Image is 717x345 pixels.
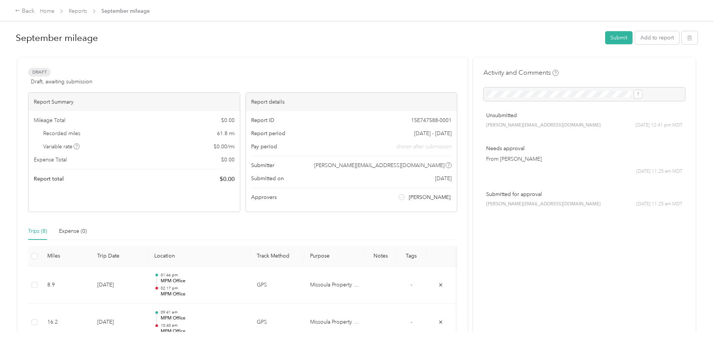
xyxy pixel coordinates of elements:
td: GPS [251,267,304,304]
span: $ 0.00 [220,175,235,184]
span: $ 0.00 / mi [214,143,235,151]
td: [DATE] [91,267,149,304]
div: Expense (0) [59,227,87,235]
span: [DATE] 12:41 pm MDT [636,122,682,129]
p: Submitted for approval [486,190,682,198]
span: 61.8 mi [217,130,235,137]
span: [PERSON_NAME][EMAIL_ADDRESS][DOMAIN_NAME] [486,122,601,129]
span: Mileage Total [34,116,65,124]
h4: Activity and Comments [484,68,559,77]
p: MPM Office [161,328,245,335]
div: Back [15,7,35,16]
td: Missoula Property Management [304,267,365,304]
td: 16.2 [41,304,91,341]
td: Missoula Property Management [304,304,365,341]
h1: September mileage [16,29,600,47]
span: [PERSON_NAME][EMAIL_ADDRESS][DOMAIN_NAME] [314,161,444,169]
span: [PERSON_NAME][EMAIL_ADDRESS][DOMAIN_NAME] [486,201,601,208]
span: $ 0.00 [221,116,235,124]
span: Variable rate [43,143,80,151]
a: Home [40,8,54,14]
p: MPM Office [161,291,245,298]
span: shown after submission [396,143,452,151]
th: Notes [365,246,396,267]
iframe: Everlance-gr Chat Button Frame [675,303,717,345]
span: Approvers [251,193,277,201]
p: 01:46 pm [161,273,245,278]
span: Submitted on [251,175,284,182]
span: [DATE] - [DATE] [414,130,452,137]
a: Reports [69,8,87,14]
span: Draft, awaiting submission [31,78,92,86]
p: MPM Office [161,278,245,285]
span: Report ID [251,116,274,124]
span: [DATE] [435,175,452,182]
button: Add to report [635,31,679,44]
div: Report Summary [29,93,240,111]
span: September mileage [101,7,150,15]
span: [DATE] 11:25 am MDT [636,168,682,175]
th: Track Method [251,246,304,267]
p: Needs approval [486,145,682,152]
p: 02:17 pm [161,286,245,291]
th: Tags [396,246,427,267]
th: Purpose [304,246,365,267]
div: Report details [246,93,457,111]
span: $ 0.00 [221,156,235,164]
span: [PERSON_NAME] [409,193,450,201]
span: - [411,319,412,325]
p: 10:40 am [161,323,245,328]
span: Draft [28,68,51,77]
span: [DATE] 11:25 am MDT [636,201,682,208]
p: Unsubmitted [486,111,682,119]
p: 09:41 am [161,310,245,315]
td: [DATE] [91,304,149,341]
span: Pay period [251,143,277,151]
span: - [411,282,412,288]
span: Expense Total [34,156,67,164]
span: Report total [34,175,64,183]
span: Recorded miles [43,130,80,137]
span: Submitter [251,161,274,169]
button: Submit [605,31,633,44]
span: Report period [251,130,285,137]
td: GPS [251,304,304,341]
td: 8.9 [41,267,91,304]
th: Miles [41,246,91,267]
th: Trip Date [91,246,149,267]
div: Trips (8) [28,227,47,235]
p: From [PERSON_NAME] [486,155,682,163]
p: MPM Office [161,315,245,322]
span: 15E747588-0001 [411,116,452,124]
th: Location [148,246,250,267]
